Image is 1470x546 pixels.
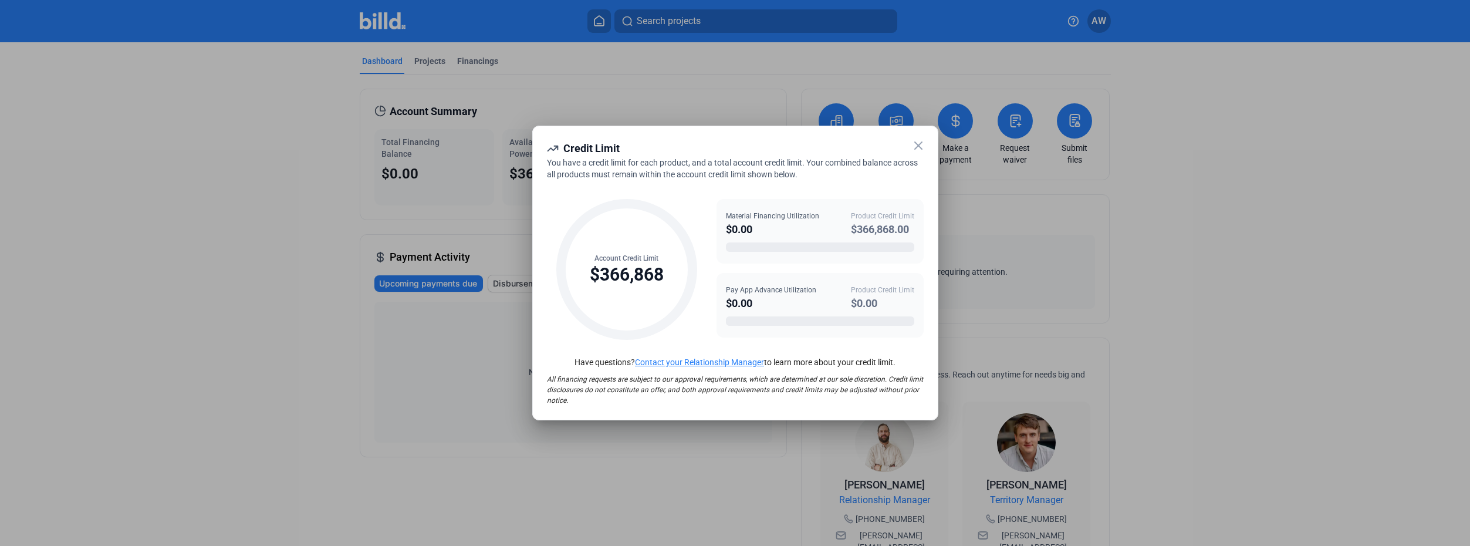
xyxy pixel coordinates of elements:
[851,221,914,238] div: $366,868.00
[590,253,664,264] div: Account Credit Limit
[563,142,620,154] span: Credit Limit
[726,285,816,295] div: Pay App Advance Utilization
[590,264,664,286] div: $366,868
[575,358,895,367] span: Have questions? to learn more about your credit limit.
[726,221,819,238] div: $0.00
[726,295,816,312] div: $0.00
[547,375,923,405] span: All financing requests are subject to our approval requirements, which are determined at our sole...
[851,211,914,221] div: Product Credit Limit
[635,358,764,367] a: Contact your Relationship Manager
[726,211,819,221] div: Material Financing Utilization
[547,158,918,179] span: You have a credit limit for each product, and a total account credit limit. Your combined balance...
[851,295,914,312] div: $0.00
[851,285,914,295] div: Product Credit Limit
